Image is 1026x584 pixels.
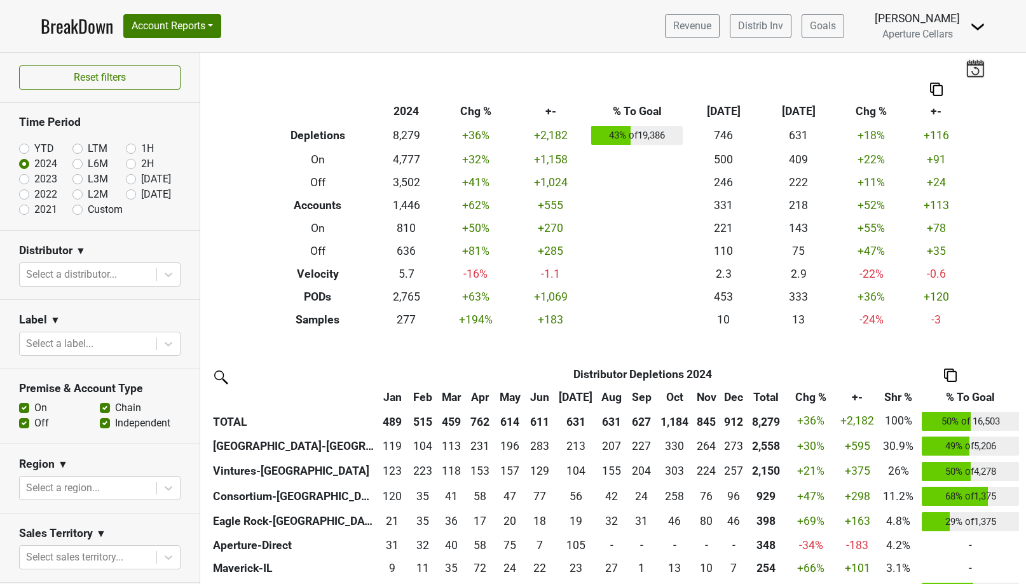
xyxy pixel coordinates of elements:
td: 35.84 [437,509,465,534]
th: Chg %: activate to sort column ascending [786,386,837,409]
td: -34 % [786,534,837,557]
div: 24 [630,488,653,505]
div: 264 [695,438,717,454]
button: Account Reports [123,14,221,38]
th: On [261,148,375,171]
td: 8,279 [375,123,438,149]
td: 231 [465,433,495,459]
th: &nbsp;: activate to sort column ascending [210,386,378,409]
td: 34.999 [407,484,437,509]
td: 500 [686,148,761,171]
th: On [261,217,375,240]
td: 30.5 [627,509,657,534]
th: Off [261,240,375,262]
td: 75 [495,534,525,557]
td: 31.51 [597,509,627,534]
div: 303 [660,463,690,479]
td: +63 % [438,285,513,308]
td: 4.8% [879,509,919,534]
div: 19 [558,513,594,529]
td: 100% [879,409,919,434]
td: 329.5 [657,433,693,459]
td: 156.596 [495,459,525,484]
td: 31 [378,534,407,557]
a: Distrib Inv [730,14,791,38]
th: +- [906,100,966,123]
td: 56.412 [555,484,597,509]
td: 122.763 [378,459,407,484]
td: 0 [627,534,657,557]
div: [PERSON_NAME] [875,10,960,27]
td: 277 [375,308,438,331]
div: 157 [498,463,522,479]
div: 7 [528,537,552,553]
div: 58 [469,488,492,505]
h3: Premise & Account Type [19,382,181,395]
div: 330 [660,438,690,454]
div: 35 [411,513,434,529]
div: 207 [600,438,624,454]
td: -16 % [438,262,513,285]
th: [GEOGRAPHIC_DATA]-[GEOGRAPHIC_DATA] [210,433,378,459]
div: 31 [381,537,404,553]
th: TOTAL [210,409,378,434]
div: 46 [723,513,744,529]
th: 627 [627,409,657,434]
td: 5.7 [375,262,438,285]
div: 96 [723,488,744,505]
td: -24 % [836,308,906,331]
th: 762 [465,409,495,434]
td: 30.9% [879,433,919,459]
td: +41 % [438,171,513,194]
label: 2021 [34,202,57,217]
div: 129 [528,463,552,479]
td: 24.084 [627,484,657,509]
td: 273 [720,433,747,459]
button: Reset filters [19,65,181,90]
h3: Label [19,313,47,327]
div: 58 [469,537,492,553]
td: +47 % [786,484,837,509]
td: +1,069 [513,285,588,308]
td: 58 [465,534,495,557]
td: 258.416 [657,484,693,509]
td: 13 [761,308,836,331]
td: 17.233 [465,509,495,534]
td: 2,765 [375,285,438,308]
td: +62 % [438,194,513,217]
th: Off [261,171,375,194]
th: Dec: activate to sort column ascending [720,386,747,409]
td: 95.5 [720,484,747,509]
span: ▼ [50,313,60,328]
th: Total: activate to sort column ascending [747,386,786,409]
td: 6.5 [525,534,555,557]
td: 41.583 [597,484,627,509]
td: 257.258 [720,459,747,484]
td: 196 [495,433,525,459]
span: ▼ [76,243,86,259]
td: +120 [906,285,966,308]
div: 231 [469,438,492,454]
td: 21.25 [378,509,407,534]
th: Nov: activate to sort column ascending [693,386,721,409]
label: [DATE] [141,187,171,202]
td: 17.51 [525,509,555,534]
th: Chg % [836,100,906,123]
td: 3,502 [375,171,438,194]
img: Copy to clipboard [930,83,943,96]
td: 636 [375,240,438,262]
td: 32 [407,534,437,557]
td: +285 [513,240,588,262]
div: 76 [695,488,717,505]
td: 77 [525,484,555,509]
div: +298 [839,488,875,505]
div: 257 [723,463,744,479]
td: 18.59 [555,509,597,534]
div: 42 [600,488,624,505]
td: 75 [761,240,836,262]
div: 113 [441,438,462,454]
td: 223.42 [407,459,437,484]
div: 46 [660,513,690,529]
div: 20 [498,513,522,529]
td: +21 % [786,459,837,484]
